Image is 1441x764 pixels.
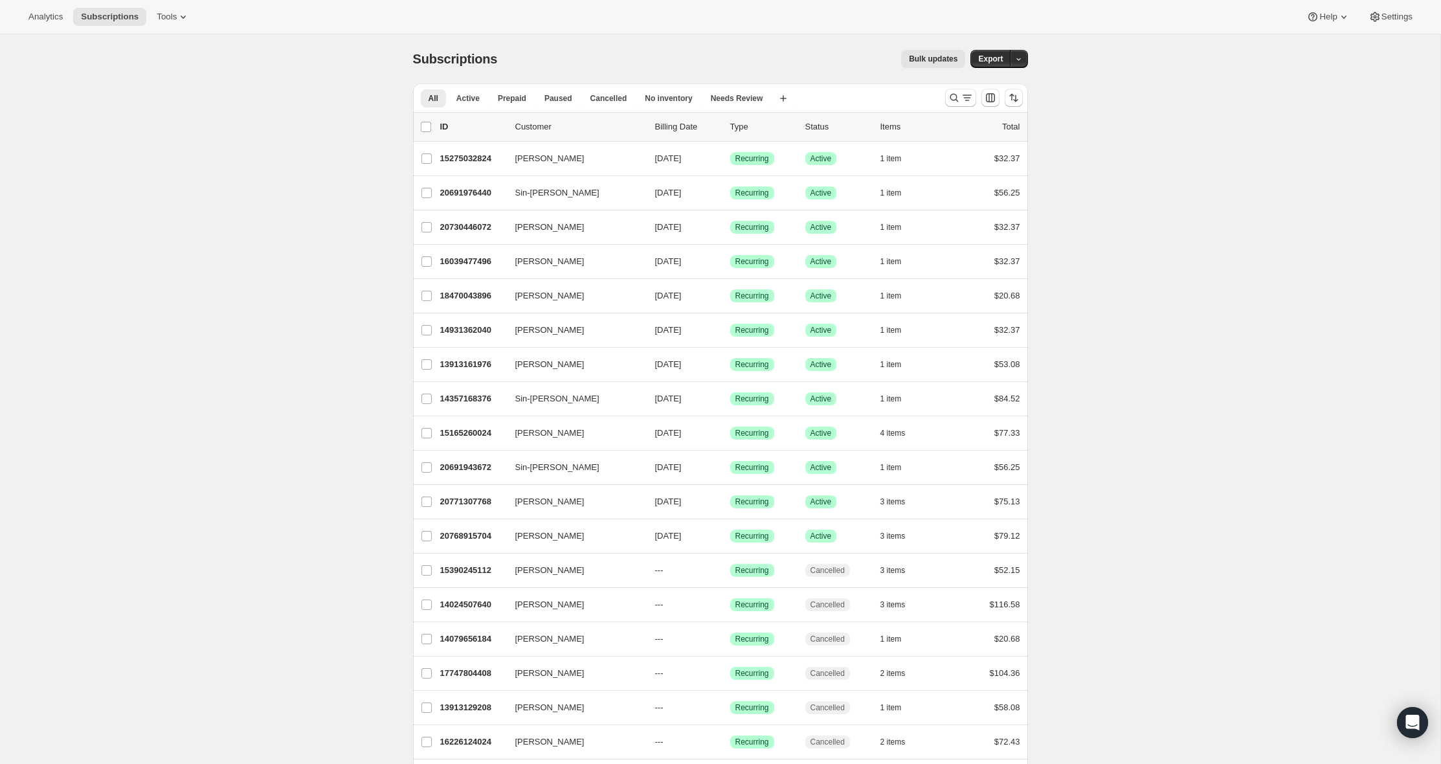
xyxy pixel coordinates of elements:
span: Sin-[PERSON_NAME] [515,392,599,405]
button: [PERSON_NAME] [508,560,637,581]
span: 3 items [880,600,906,610]
button: 3 items [880,596,920,614]
span: [PERSON_NAME] [515,221,585,234]
button: 1 item [880,184,916,202]
div: Type [730,120,795,133]
span: [PERSON_NAME] [515,255,585,268]
span: 4 items [880,428,906,438]
span: [PERSON_NAME] [515,324,585,337]
p: 20691976440 [440,186,505,199]
span: Active [810,188,832,198]
span: --- [655,668,664,678]
p: 20730446072 [440,221,505,234]
button: Bulk updates [901,50,965,68]
button: [PERSON_NAME] [508,148,637,169]
span: [DATE] [655,394,682,403]
span: $52.15 [994,565,1020,575]
button: Tools [149,8,197,26]
span: Bulk updates [909,54,957,64]
span: Tools [157,12,177,22]
span: Recurring [735,634,769,644]
p: 16039477496 [440,255,505,268]
span: Recurring [735,359,769,370]
span: $32.37 [994,222,1020,232]
span: --- [655,737,664,747]
span: Recurring [735,668,769,679]
span: 3 items [880,565,906,576]
span: 1 item [880,222,902,232]
span: [PERSON_NAME] [515,667,585,680]
button: Sin-[PERSON_NAME] [508,457,637,478]
p: 20768915704 [440,530,505,543]
span: Export [978,54,1003,64]
span: Settings [1381,12,1413,22]
button: 1 item [880,630,916,648]
span: Recurring [735,531,769,541]
span: 2 items [880,737,906,747]
button: 2 items [880,664,920,682]
span: Prepaid [498,93,526,104]
button: 1 item [880,699,916,717]
div: 15390245112[PERSON_NAME]---SuccessRecurringCancelled3 items$52.15 [440,561,1020,579]
button: 1 item [880,321,916,339]
div: 15165260024[PERSON_NAME][DATE]SuccessRecurringSuccessActive4 items$77.33 [440,424,1020,442]
button: Help [1299,8,1357,26]
span: Sin-[PERSON_NAME] [515,186,599,199]
span: --- [655,600,664,609]
span: [DATE] [655,291,682,300]
span: Recurring [735,222,769,232]
span: Active [456,93,480,104]
button: Sin-[PERSON_NAME] [508,183,637,203]
div: 14931362040[PERSON_NAME][DATE]SuccessRecurringSuccessActive1 item$32.37 [440,321,1020,339]
span: [DATE] [655,359,682,369]
span: Paused [544,93,572,104]
div: 17747804408[PERSON_NAME]---SuccessRecurringCancelled2 items$104.36 [440,664,1020,682]
span: [DATE] [655,497,682,506]
span: Recurring [735,256,769,267]
button: 1 item [880,355,916,374]
span: $20.68 [994,634,1020,644]
div: 20691976440Sin-[PERSON_NAME][DATE]SuccessRecurringSuccessActive1 item$56.25 [440,184,1020,202]
span: Cancelled [810,565,845,576]
div: 15275032824[PERSON_NAME][DATE]SuccessRecurringSuccessActive1 item$32.37 [440,150,1020,168]
span: Active [810,394,832,404]
span: $32.37 [994,153,1020,163]
span: Recurring [735,153,769,164]
span: $104.36 [990,668,1020,678]
span: [PERSON_NAME] [515,564,585,577]
button: 1 item [880,458,916,477]
p: 14931362040 [440,324,505,337]
span: Active [810,531,832,541]
span: Recurring [735,497,769,507]
span: Recurring [735,702,769,713]
button: 1 item [880,150,916,168]
button: Sin-[PERSON_NAME] [508,388,637,409]
span: Cancelled [810,668,845,679]
button: 3 items [880,527,920,545]
span: [DATE] [655,462,682,472]
span: Subscriptions [413,52,498,66]
button: [PERSON_NAME] [508,491,637,512]
span: $77.33 [994,428,1020,438]
span: Sin-[PERSON_NAME] [515,461,599,474]
span: 1 item [880,256,902,267]
span: Recurring [735,600,769,610]
span: [PERSON_NAME] [515,736,585,748]
div: 20691943672Sin-[PERSON_NAME][DATE]SuccessRecurringSuccessActive1 item$56.25 [440,458,1020,477]
span: 1 item [880,188,902,198]
p: 16226124024 [440,736,505,748]
div: Items [880,120,945,133]
div: 16039477496[PERSON_NAME][DATE]SuccessRecurringSuccessActive1 item$32.37 [440,253,1020,271]
span: Active [810,291,832,301]
span: --- [655,565,664,575]
button: [PERSON_NAME] [508,732,637,752]
span: Cancelled [810,737,845,747]
span: Cancelled [810,600,845,610]
span: $20.68 [994,291,1020,300]
span: [DATE] [655,153,682,163]
span: $116.58 [990,600,1020,609]
span: 2 items [880,668,906,679]
span: Active [810,497,832,507]
button: 1 item [880,253,916,271]
button: [PERSON_NAME] [508,697,637,718]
